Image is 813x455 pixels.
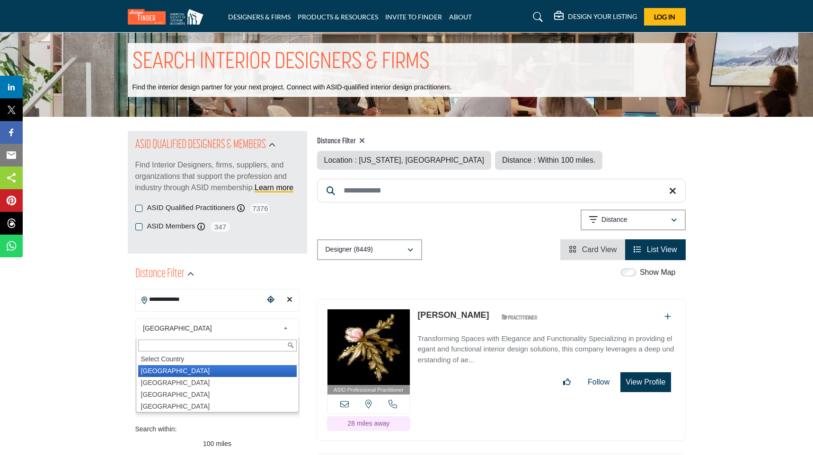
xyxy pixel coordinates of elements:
[569,245,617,254] a: View Card
[135,205,142,212] input: ASID Qualified Practitioners checkbox
[128,9,208,25] img: Site Logo
[644,8,686,26] button: Log In
[283,290,297,310] div: Clear search location
[417,328,675,366] a: Transforming Spaces with Elegance and Functionality Specializing in providing elegant and functio...
[348,420,390,427] span: 28 miles away
[449,13,472,21] a: ABOUT
[317,239,422,260] button: Designer (8449)
[634,245,677,254] a: View List
[147,202,235,213] label: ASID Qualified Practitioners
[210,221,231,233] span: 347
[133,83,452,92] p: Find the interior design partner for your next project. Connect with ASID-qualified interior desi...
[327,309,410,395] a: ASID Professional Practitioner
[620,372,671,392] button: View Profile
[417,310,489,320] a: [PERSON_NAME]
[554,11,637,23] div: DESIGN YOUR LISTING
[203,440,231,447] span: 100 miles
[255,184,293,192] a: Learn more
[502,156,595,164] span: Distance : Within 100 miles.
[138,365,297,377] li: [GEOGRAPHIC_DATA]
[135,266,185,283] h2: Distance Filter
[417,333,675,366] p: Transforming Spaces with Elegance and Functionality Specializing in providing elegant and functio...
[524,9,549,25] a: Search
[228,13,291,21] a: DESIGNERS & FIRMS
[317,179,686,202] input: Search Keyword
[133,48,430,77] h1: SEARCH INTERIOR DESIGNERS & FIRMS
[582,373,616,392] button: Follow
[326,245,373,254] p: Designer (8449)
[138,353,297,365] li: Select Country
[417,309,489,322] p: Marta Tice
[135,137,266,154] h2: ASID QUALIFIED DESIGNERS & MEMBERS
[138,340,297,351] input: Search Text
[138,377,297,389] li: [GEOGRAPHIC_DATA]
[601,215,627,225] p: Distance
[249,202,271,214] span: 7376
[334,386,404,394] span: ASID Professional Practitioner
[654,13,675,21] span: Log In
[327,309,410,385] img: Marta Tice
[298,13,378,21] a: PRODUCTS & RESOURCES
[136,290,264,309] input: Search Location
[317,137,603,146] h4: Distance Filter
[582,245,617,254] span: Card View
[135,159,300,193] p: Find Interior Designers, firms, suppliers, and organizations that support the profession and indu...
[324,156,484,164] span: Location : [US_STATE], [GEOGRAPHIC_DATA]
[625,239,685,260] li: List View
[135,424,300,434] div: Search within:
[135,223,142,230] input: ASID Members checkbox
[640,267,676,278] label: Show Map
[581,210,686,230] button: Distance
[647,245,677,254] span: List View
[557,373,577,392] button: Like listing
[147,221,195,232] label: ASID Members
[385,13,442,21] a: INVITE TO FINDER
[138,401,297,412] li: [GEOGRAPHIC_DATA]
[264,290,278,310] div: Choose your current location
[143,323,279,334] span: [GEOGRAPHIC_DATA]
[568,12,637,21] h5: DESIGN YOUR LISTING
[664,313,671,321] a: Add To List
[560,239,625,260] li: Card View
[138,389,297,401] li: [GEOGRAPHIC_DATA]
[498,311,540,323] img: ASID Qualified Practitioners Badge Icon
